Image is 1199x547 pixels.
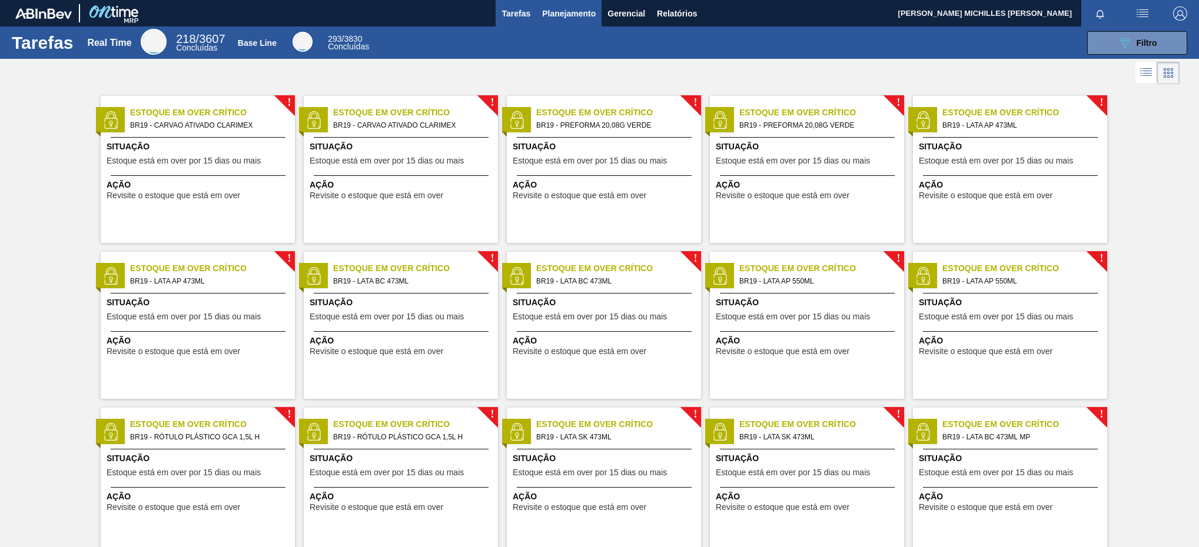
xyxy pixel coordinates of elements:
span: 293 [328,34,341,44]
span: ! [896,254,900,263]
span: Ação [107,179,292,191]
span: Concluídas [328,42,369,51]
span: Estoque está em over por 15 dias ou mais [310,312,464,321]
img: status [102,423,119,441]
span: BR19 - LATA BC 473ML [536,275,692,288]
span: BR19 - LATA AP 473ML [942,119,1098,132]
span: ! [490,98,494,107]
img: TNhmsLtSVTkK8tSr43FrP2fwEKptu5GPRR3wAAAABJRU5ErkJggg== [15,8,72,19]
button: Notificações [1081,5,1119,22]
span: BR19 - CARVAO ATIVADO CLARIMEX [130,119,285,132]
span: Revisite o estoque que está em over [919,503,1052,512]
span: Estoque em Over Crítico [333,262,498,275]
span: BR19 - RÓTULO PLÁSTICO GCA 1,5L H [130,431,285,443]
span: BR19 - CARVAO ATIVADO CLARIMEX [333,119,489,132]
span: ! [490,254,494,263]
span: ! [287,254,291,263]
span: Estoque em Over Crítico [739,106,904,119]
span: Estoque em Over Crítico [130,418,295,431]
img: status [305,267,323,285]
span: Situação [310,141,495,153]
span: Situação [310,452,495,465]
span: Estoque em Over Crítico [333,106,498,119]
span: Estoque está em over por 15 dias ou mais [310,468,464,477]
img: status [305,111,323,129]
span: Situação [919,141,1104,153]
span: Revisite o estoque que está em over [310,503,443,512]
span: Revisite o estoque que está em over [513,347,646,356]
img: userActions [1135,6,1150,21]
span: Revisite o estoque que está em over [513,503,646,512]
span: Ação [107,335,292,347]
span: BR19 - LATA SK 473ML [536,431,692,443]
span: Ação [919,179,1104,191]
span: / 3830 [328,34,362,44]
span: Relatórios [657,6,697,21]
span: Situação [107,296,292,309]
span: Revisite o estoque que está em over [513,191,646,200]
h1: Tarefas [12,36,74,49]
span: BR19 - LATA AP 550ML [942,275,1098,288]
span: Situação [107,141,292,153]
span: Estoque está em over por 15 dias ou mais [513,312,667,321]
span: Gerencial [607,6,645,21]
img: status [914,423,932,441]
span: Estoque está em over por 15 dias ou mais [513,156,667,165]
span: Ação [310,179,495,191]
span: Estoque em Over Crítico [536,262,701,275]
span: Ação [919,335,1104,347]
span: BR19 - RÓTULO PLÁSTICO GCA 1,5L H [333,431,489,443]
span: Revisite o estoque que está em over [107,503,240,512]
div: Visão em Cards [1157,62,1180,84]
span: ! [287,98,291,107]
span: Situação [716,296,901,309]
span: Situação [513,452,698,465]
span: ! [896,410,900,419]
span: ! [693,410,697,419]
span: Estoque está em over por 15 dias ou mais [716,468,870,477]
span: Estoque está em over por 15 dias ou mais [107,312,261,321]
span: / 3607 [176,32,225,45]
span: Ação [919,491,1104,503]
div: Visão em Lista [1135,62,1157,84]
span: Filtro [1137,38,1157,48]
span: Tarefas [501,6,530,21]
span: BR19 - LATA BC 473ML MP [942,431,1098,443]
span: Situação [716,452,901,465]
span: Estoque em Over Crítico [942,262,1107,275]
img: Logout [1173,6,1187,21]
span: Situação [919,452,1104,465]
span: BR19 - LATA AP 550ML [739,275,895,288]
span: Estoque em Over Crítico [942,106,1107,119]
div: Real Time [176,34,225,52]
span: Estoque está em over por 15 dias ou mais [919,468,1073,477]
img: status [305,423,323,441]
img: status [508,267,526,285]
span: ! [693,254,697,263]
span: Ação [513,179,698,191]
span: Estoque está em over por 15 dias ou mais [716,156,870,165]
div: Base Line [293,32,313,52]
span: Estoque em Over Crítico [130,262,295,275]
span: ! [1100,254,1103,263]
span: Revisite o estoque que está em over [716,347,849,356]
span: Estoque está em over por 15 dias ou mais [310,156,464,165]
img: status [711,423,729,441]
div: Real Time [141,29,167,55]
span: 218 [176,32,195,45]
span: Ação [716,179,901,191]
span: Situação [310,296,495,309]
span: Estoque em Over Crítico [739,262,904,275]
span: Estoque está em over por 15 dias ou mais [919,312,1073,321]
div: Base Line [328,35,369,51]
span: Estoque está em over por 15 dias ou mais [107,156,261,165]
img: status [914,267,932,285]
span: Estoque está em over por 15 dias ou mais [107,468,261,477]
span: Estoque em Over Crítico [739,418,904,431]
div: Real Time [87,38,131,48]
span: Ação [310,491,495,503]
span: Situação [107,452,292,465]
span: Estoque em Over Crítico [536,106,701,119]
img: status [508,111,526,129]
span: Estoque está em over por 15 dias ou mais [716,312,870,321]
